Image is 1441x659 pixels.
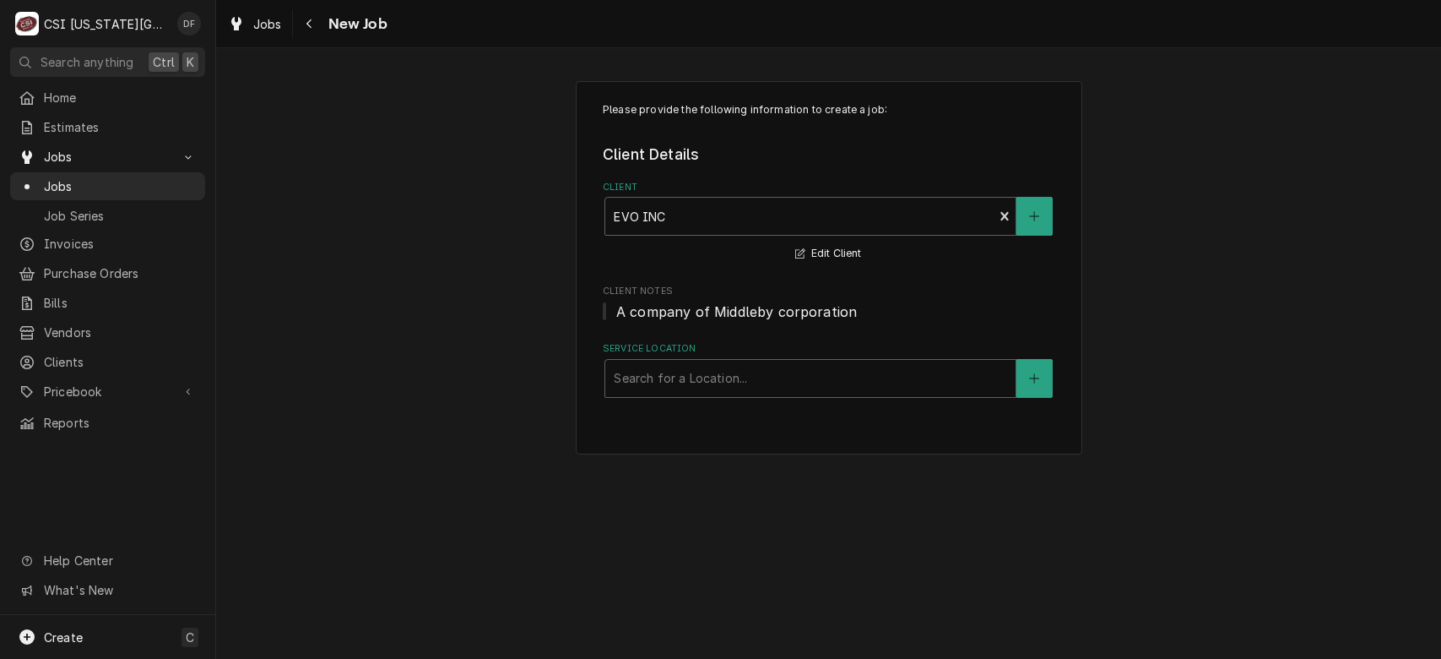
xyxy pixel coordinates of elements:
span: Create [44,630,83,645]
div: CSI [US_STATE][GEOGRAPHIC_DATA] [44,15,168,33]
a: Jobs [221,10,289,38]
span: Pricebook [44,383,171,400]
span: Jobs [44,148,171,166]
button: Navigate back [296,10,323,37]
div: C [15,12,39,35]
a: Vendors [10,319,205,346]
a: Go to Jobs [10,143,205,171]
svg: Create New Location [1029,373,1039,384]
span: Reports [44,414,197,432]
svg: Create New Client [1029,210,1039,222]
div: Client [603,181,1054,264]
div: Service Location [603,342,1054,397]
span: Job Series [44,207,197,225]
a: Home [10,84,205,112]
span: Purchase Orders [44,264,197,282]
p: Please provide the following information to create a job: [603,102,1054,117]
span: K [187,53,194,71]
div: Job Create/Update [576,81,1082,455]
button: Search anythingCtrlK [10,47,205,77]
a: Clients [10,348,205,376]
div: David Fannin's Avatar [177,12,201,35]
span: Invoices [44,235,197,253]
a: Bills [10,289,205,317]
span: What's New [44,581,195,599]
label: Service Location [603,342,1054,356]
span: A company of Middleby corporation [616,303,857,320]
a: Go to Help Center [10,547,205,575]
span: Client Notes [603,302,1054,322]
span: New Job [323,13,387,35]
button: Create New Location [1016,359,1052,398]
label: Client [603,181,1054,194]
button: Create New Client [1016,197,1052,236]
span: Search anything [41,53,133,71]
span: Vendors [44,324,197,341]
div: CSI Kansas City's Avatar [15,12,39,35]
a: Estimates [10,113,205,141]
span: C [186,629,194,646]
legend: Client Details [603,144,1054,166]
span: Jobs [44,177,197,195]
span: Home [44,89,197,106]
span: Jobs [253,15,282,33]
a: Jobs [10,172,205,200]
span: Ctrl [153,53,175,71]
a: Go to Pricebook [10,378,205,406]
span: Estimates [44,118,197,136]
div: Client Notes [603,285,1054,321]
a: Job Series [10,202,205,230]
span: Bills [44,294,197,312]
div: Job Create/Update Form [603,102,1054,398]
span: Client Notes [603,285,1054,298]
span: Help Center [44,552,195,569]
div: DF [177,12,201,35]
a: Purchase Orders [10,259,205,287]
a: Invoices [10,230,205,258]
a: Reports [10,409,205,437]
button: Edit Client [793,243,864,264]
span: Clients [44,353,197,371]
a: Go to What's New [10,576,205,604]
